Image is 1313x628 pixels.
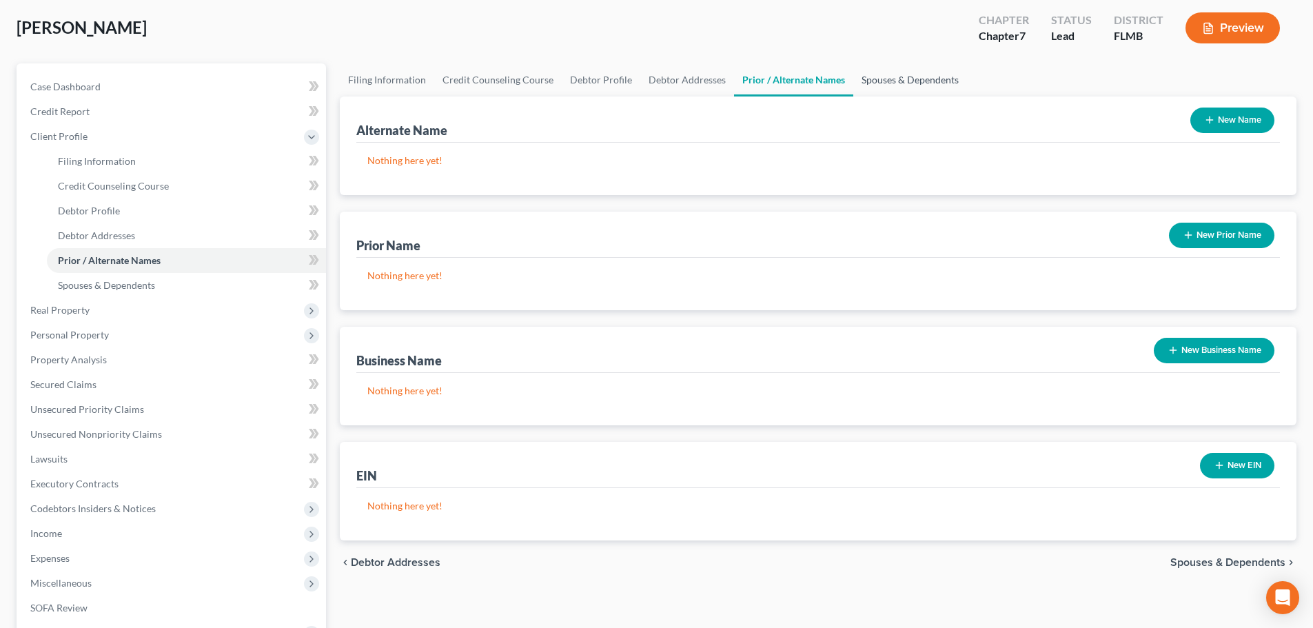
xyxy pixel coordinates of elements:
[1170,557,1296,568] button: Spouses & Dependents chevron_right
[47,174,326,199] a: Credit Counseling Course
[434,63,562,97] a: Credit Counseling Course
[58,155,136,167] span: Filing Information
[853,63,967,97] a: Spouses & Dependents
[356,467,377,484] div: EIN
[19,596,326,620] a: SOFA Review
[356,237,420,254] div: Prior Name
[47,248,326,273] a: Prior / Alternate Names
[30,602,88,614] span: SOFA Review
[1190,108,1274,133] button: New Name
[367,154,1269,168] p: Nothing here yet!
[58,279,155,291] span: Spouses & Dependents
[367,384,1269,398] p: Nothing here yet!
[47,199,326,223] a: Debtor Profile
[19,372,326,397] a: Secured Claims
[367,499,1269,513] p: Nothing here yet!
[562,63,640,97] a: Debtor Profile
[30,354,107,365] span: Property Analysis
[19,422,326,447] a: Unsecured Nonpriority Claims
[1019,29,1026,42] span: 7
[19,447,326,472] a: Lawsuits
[1154,338,1274,363] button: New Business Name
[1051,28,1092,44] div: Lead
[734,63,853,97] a: Prior / Alternate Names
[367,269,1269,283] p: Nothing here yet!
[1114,12,1163,28] div: District
[30,478,119,489] span: Executory Contracts
[1200,453,1274,478] button: New EIN
[30,105,90,117] span: Credit Report
[47,223,326,248] a: Debtor Addresses
[1114,28,1163,44] div: FLMB
[30,552,70,564] span: Expenses
[30,130,88,142] span: Client Profile
[30,81,101,92] span: Case Dashboard
[1170,557,1285,568] span: Spouses & Dependents
[30,503,156,514] span: Codebtors Insiders & Notices
[351,557,440,568] span: Debtor Addresses
[1169,223,1274,248] button: New Prior Name
[356,122,447,139] div: Alternate Name
[979,12,1029,28] div: Chapter
[640,63,734,97] a: Debtor Addresses
[340,557,440,568] button: chevron_left Debtor Addresses
[17,17,147,37] span: [PERSON_NAME]
[47,149,326,174] a: Filing Information
[19,472,326,496] a: Executory Contracts
[30,428,162,440] span: Unsecured Nonpriority Claims
[1285,557,1296,568] i: chevron_right
[58,205,120,216] span: Debtor Profile
[30,527,62,539] span: Income
[356,352,442,369] div: Business Name
[19,347,326,372] a: Property Analysis
[30,577,92,589] span: Miscellaneous
[47,273,326,298] a: Spouses & Dependents
[19,74,326,99] a: Case Dashboard
[30,329,109,341] span: Personal Property
[1266,581,1299,614] div: Open Intercom Messenger
[340,63,434,97] a: Filing Information
[1051,12,1092,28] div: Status
[58,254,161,266] span: Prior / Alternate Names
[1185,12,1280,43] button: Preview
[58,180,169,192] span: Credit Counseling Course
[19,99,326,124] a: Credit Report
[30,453,68,465] span: Lawsuits
[340,557,351,568] i: chevron_left
[979,28,1029,44] div: Chapter
[30,403,144,415] span: Unsecured Priority Claims
[58,230,135,241] span: Debtor Addresses
[19,397,326,422] a: Unsecured Priority Claims
[30,378,96,390] span: Secured Claims
[30,304,90,316] span: Real Property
